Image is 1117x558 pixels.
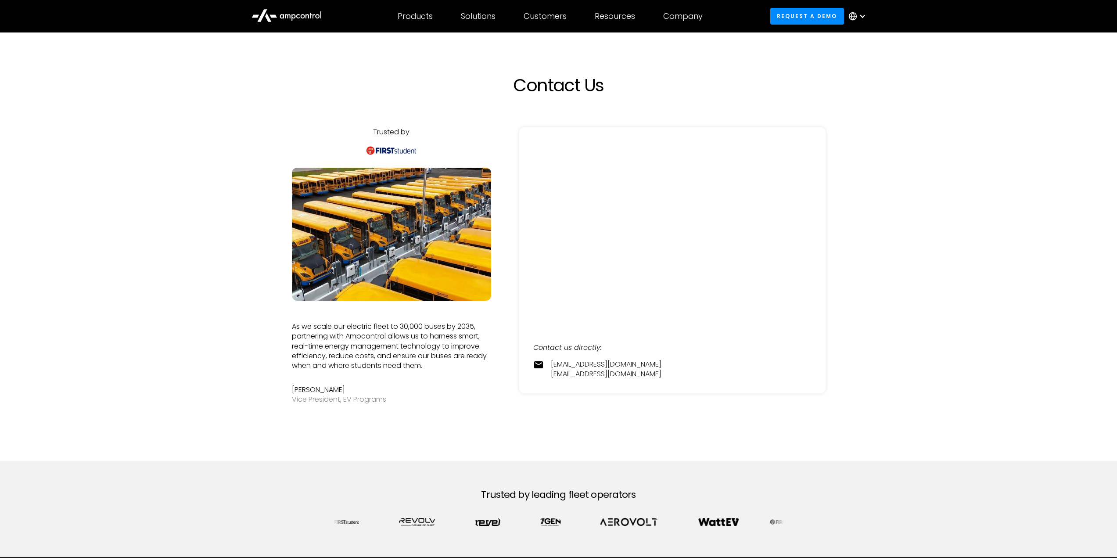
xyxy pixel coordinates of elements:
div: Contact us directly: [533,343,812,353]
a: [EMAIL_ADDRESS][DOMAIN_NAME] [551,360,661,369]
div: Solutions [461,11,496,21]
div: Company [663,11,703,21]
div: Customers [524,11,567,21]
div: Resources [595,11,635,21]
h1: Contact Us [366,75,752,96]
div: Products [398,11,433,21]
iframe: Form 0 [533,141,812,308]
a: [EMAIL_ADDRESS][DOMAIN_NAME] [551,369,661,379]
h2: Trusted by leading fleet operators [481,489,636,500]
a: Request a demo [770,8,844,24]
